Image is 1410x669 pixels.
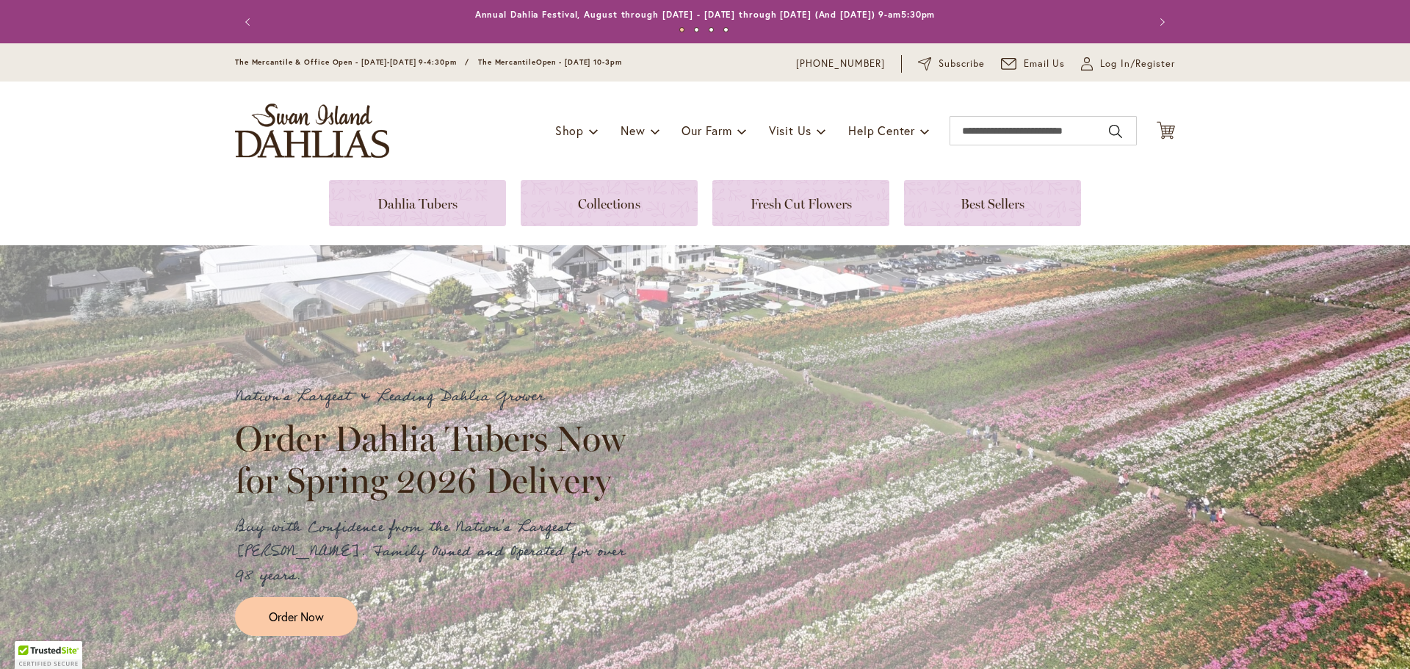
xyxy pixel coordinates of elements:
[1100,57,1175,71] span: Log In/Register
[1001,57,1066,71] a: Email Us
[848,123,915,138] span: Help Center
[918,57,985,71] a: Subscribe
[15,641,82,669] div: TrustedSite Certified
[235,385,639,409] p: Nation's Largest & Leading Dahlia Grower
[536,57,622,67] span: Open - [DATE] 10-3pm
[235,57,536,67] span: The Mercantile & Office Open - [DATE]-[DATE] 9-4:30pm / The Mercantile
[769,123,811,138] span: Visit Us
[796,57,885,71] a: [PHONE_NUMBER]
[723,27,728,32] button: 4 of 4
[269,608,324,625] span: Order Now
[235,7,264,37] button: Previous
[621,123,645,138] span: New
[235,418,639,500] h2: Order Dahlia Tubers Now for Spring 2026 Delivery
[1146,7,1175,37] button: Next
[939,57,985,71] span: Subscribe
[709,27,714,32] button: 3 of 4
[679,27,684,32] button: 1 of 4
[235,597,358,636] a: Order Now
[235,516,639,588] p: Buy with Confidence from the Nation's Largest [PERSON_NAME]. Family Owned and Operated for over 9...
[681,123,731,138] span: Our Farm
[475,9,936,20] a: Annual Dahlia Festival, August through [DATE] - [DATE] through [DATE] (And [DATE]) 9-am5:30pm
[694,27,699,32] button: 2 of 4
[555,123,584,138] span: Shop
[235,104,389,158] a: store logo
[1081,57,1175,71] a: Log In/Register
[1024,57,1066,71] span: Email Us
